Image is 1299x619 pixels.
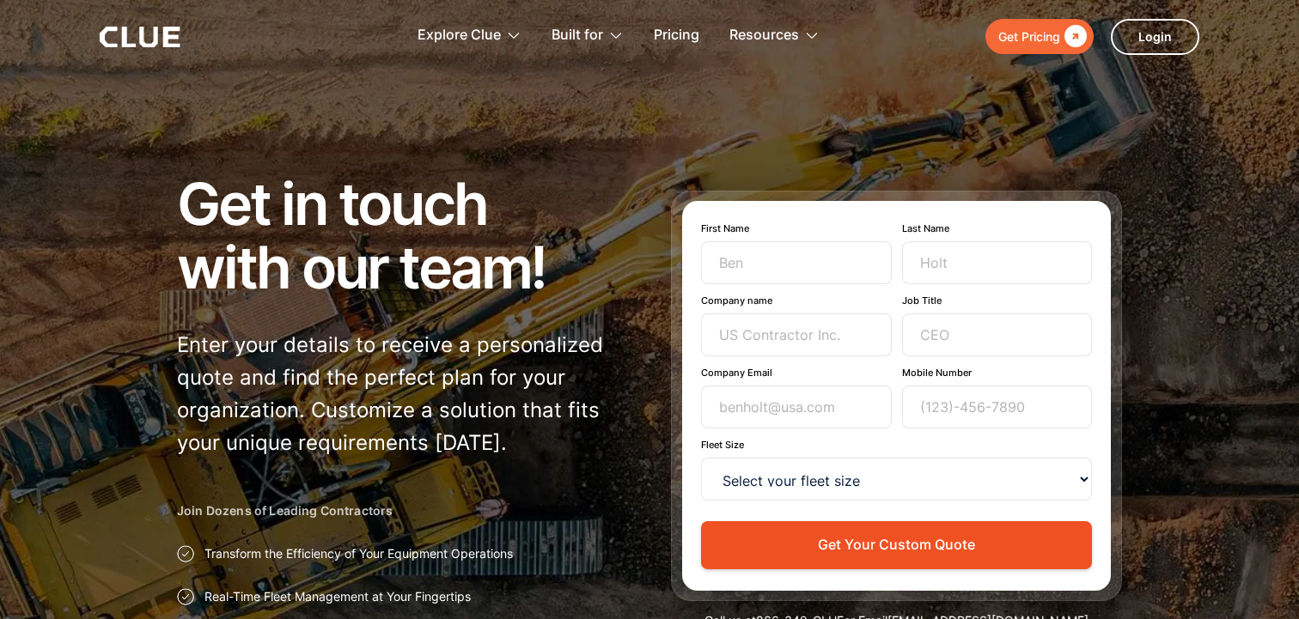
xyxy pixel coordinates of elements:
a: Login [1111,19,1199,55]
img: Approval checkmark icon [177,545,194,562]
input: US Contractor Inc. [701,313,892,356]
div: Explore Clue [418,9,501,63]
div: Resources [729,9,820,63]
button: Get Your Custom Quote [701,521,1092,568]
p: Enter your details to receive a personalized quote and find the perfect plan for your organizatio... [177,329,628,459]
label: Job Title [902,294,1093,306]
div:  [1060,26,1087,47]
div: Explore Clue [418,9,521,63]
img: Approval checkmark icon [177,588,194,605]
label: Company Email [701,367,892,379]
input: benholt@usa.com [701,385,892,428]
h1: Get in touch with our team! [177,172,628,299]
input: Ben [701,241,892,284]
input: CEO [902,313,1093,356]
p: Transform the Efficiency of Your Equipment Operations [204,545,513,562]
label: Last Name [902,222,1093,234]
a: Get Pricing [985,19,1094,54]
input: Holt [902,241,1093,284]
label: Mobile Number [902,367,1093,379]
div: Built for [552,9,603,63]
label: Fleet Size [701,439,1092,451]
h2: Join Dozens of Leading Contractors [177,502,628,519]
div: Built for [552,9,624,63]
a: Pricing [654,9,699,63]
p: Real-Time Fleet Management at Your Fingertips [204,588,471,605]
label: First Name [701,222,892,234]
label: Company name [701,294,892,306]
div: Get Pricing [998,26,1060,47]
div: Resources [729,9,799,63]
input: (123)-456-7890 [902,385,1093,428]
